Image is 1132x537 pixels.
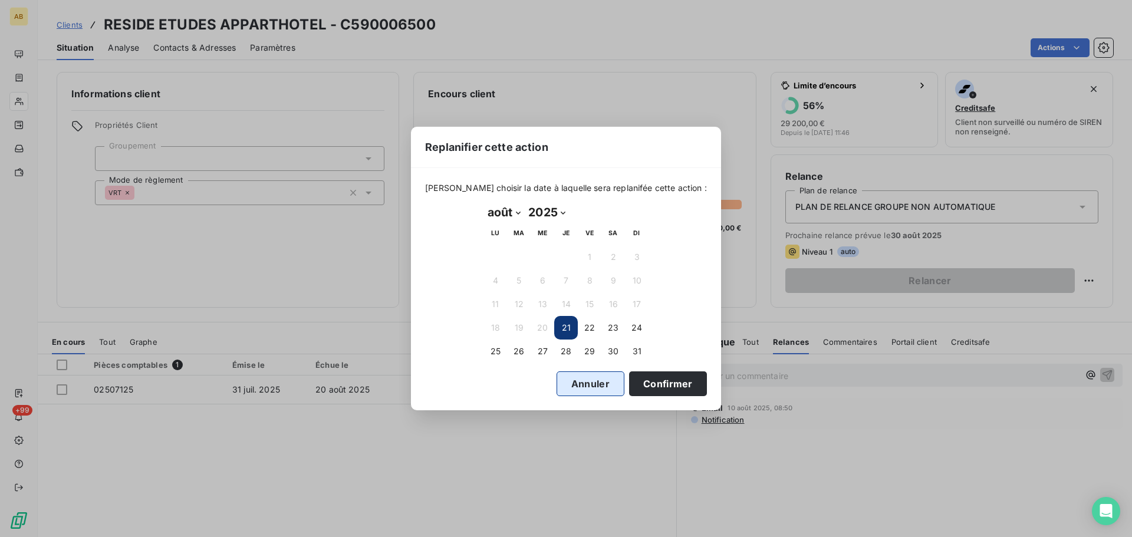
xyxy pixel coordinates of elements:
[578,340,601,363] button: 29
[531,316,554,340] button: 20
[625,269,649,292] button: 10
[625,292,649,316] button: 17
[578,222,601,245] th: vendredi
[507,316,531,340] button: 19
[578,316,601,340] button: 22
[601,292,625,316] button: 16
[483,222,507,245] th: lundi
[629,371,707,396] button: Confirmer
[531,269,554,292] button: 6
[557,371,624,396] button: Annuler
[601,269,625,292] button: 9
[507,269,531,292] button: 5
[531,340,554,363] button: 27
[507,340,531,363] button: 26
[483,316,507,340] button: 18
[483,340,507,363] button: 25
[483,292,507,316] button: 11
[601,222,625,245] th: samedi
[601,245,625,269] button: 2
[507,222,531,245] th: mardi
[425,182,707,194] span: [PERSON_NAME] choisir la date à laquelle sera replanifée cette action :
[531,222,554,245] th: mercredi
[554,292,578,316] button: 14
[578,245,601,269] button: 1
[625,316,649,340] button: 24
[1092,497,1120,525] div: Open Intercom Messenger
[601,340,625,363] button: 30
[425,139,548,155] span: Replanifier cette action
[531,292,554,316] button: 13
[625,222,649,245] th: dimanche
[554,316,578,340] button: 21
[554,340,578,363] button: 28
[578,269,601,292] button: 8
[554,222,578,245] th: jeudi
[625,245,649,269] button: 3
[483,269,507,292] button: 4
[554,269,578,292] button: 7
[601,316,625,340] button: 23
[578,292,601,316] button: 15
[507,292,531,316] button: 12
[625,340,649,363] button: 31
